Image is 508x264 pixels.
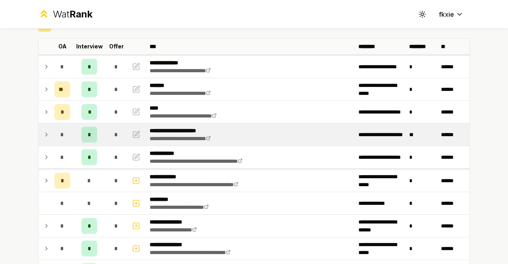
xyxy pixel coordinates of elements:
[433,7,470,21] button: fkxie
[109,42,124,50] p: Offer
[439,10,454,19] span: fkxie
[58,42,67,50] p: OA
[69,8,92,20] span: Rank
[76,42,103,50] p: Interview
[53,8,92,21] div: Wat
[38,8,92,21] a: WatRank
